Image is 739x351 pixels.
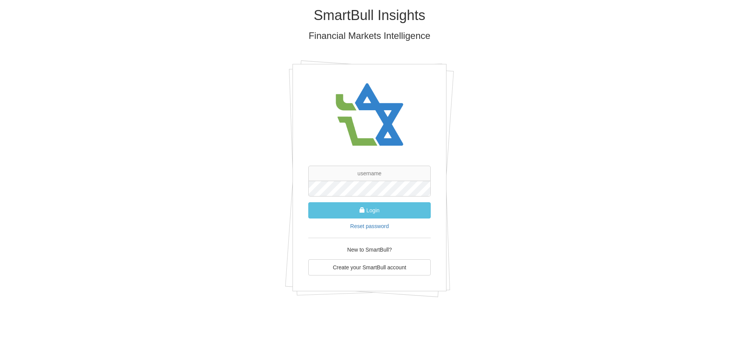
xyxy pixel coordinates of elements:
a: Create your SmartBull account [308,259,431,275]
span: New to SmartBull? [347,247,392,253]
input: username [308,166,431,181]
button: Login [308,202,431,218]
a: Reset password [350,223,389,229]
h1: SmartBull Insights [144,8,595,23]
img: avatar [331,76,408,154]
h3: Financial Markets Intelligence [144,31,595,41]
